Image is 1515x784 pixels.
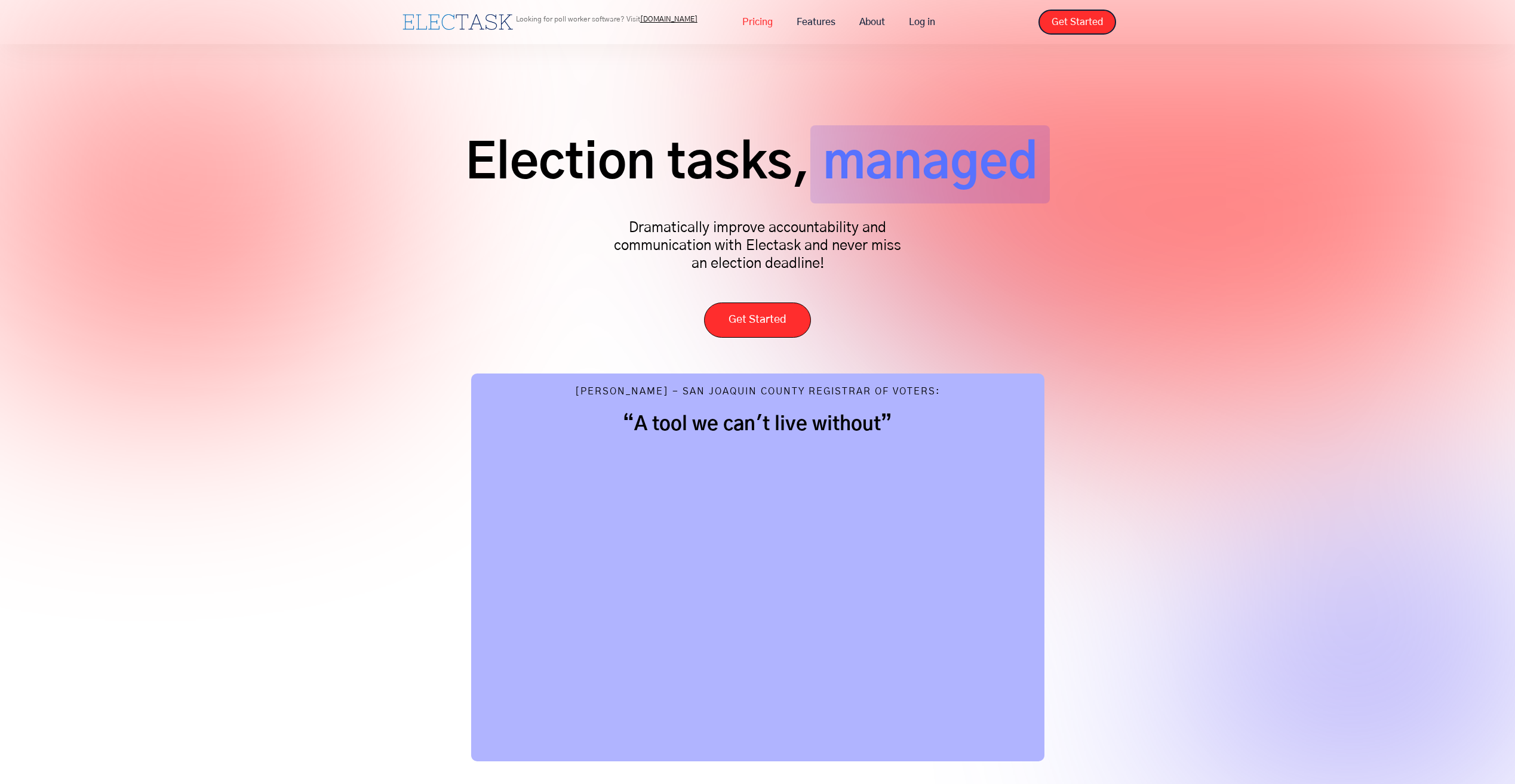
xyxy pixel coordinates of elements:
a: Pricing [730,10,785,35]
p: Dramatically improve accountability and communication with Electask and never miss an election de... [609,219,907,273]
a: Get Started [1038,10,1116,35]
a: [DOMAIN_NAME] [640,16,697,23]
iframe: Vimeo embed [495,442,1021,737]
span: managed [810,125,1050,203]
div: [PERSON_NAME] - San Joaquin County Registrar of Voters: [575,385,941,400]
a: Features [785,10,847,35]
a: Get Started [704,303,811,338]
span: Election tasks, [465,125,810,203]
a: Log in [897,10,947,35]
p: Looking for poll worker software? Visit [516,16,697,23]
h2: “A tool we can't live without” [495,412,1021,436]
a: home [400,11,516,33]
a: About [847,10,897,35]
